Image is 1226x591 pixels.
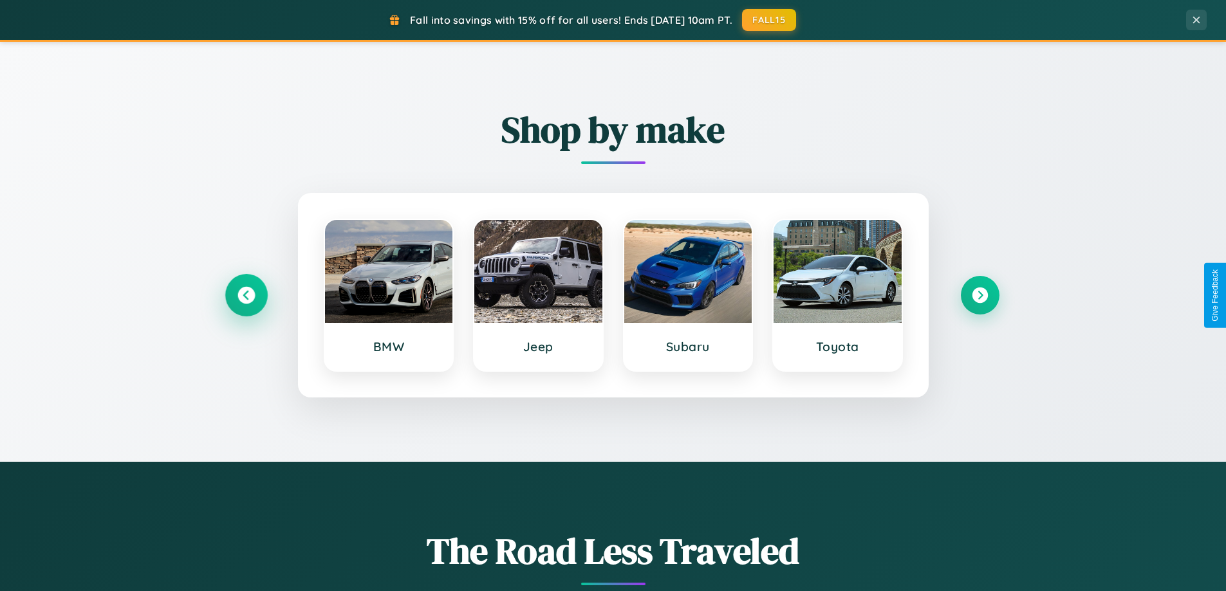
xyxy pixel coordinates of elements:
h1: The Road Less Traveled [227,526,999,576]
div: Give Feedback [1211,269,1220,322]
h3: Jeep [487,339,590,354]
h3: Subaru [637,339,739,354]
button: FALL15 [742,9,796,31]
h2: Shop by make [227,105,999,154]
h3: Toyota [786,339,889,354]
h3: BMW [338,339,440,354]
span: Fall into savings with 15% off for all users! Ends [DATE] 10am PT. [410,14,732,26]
